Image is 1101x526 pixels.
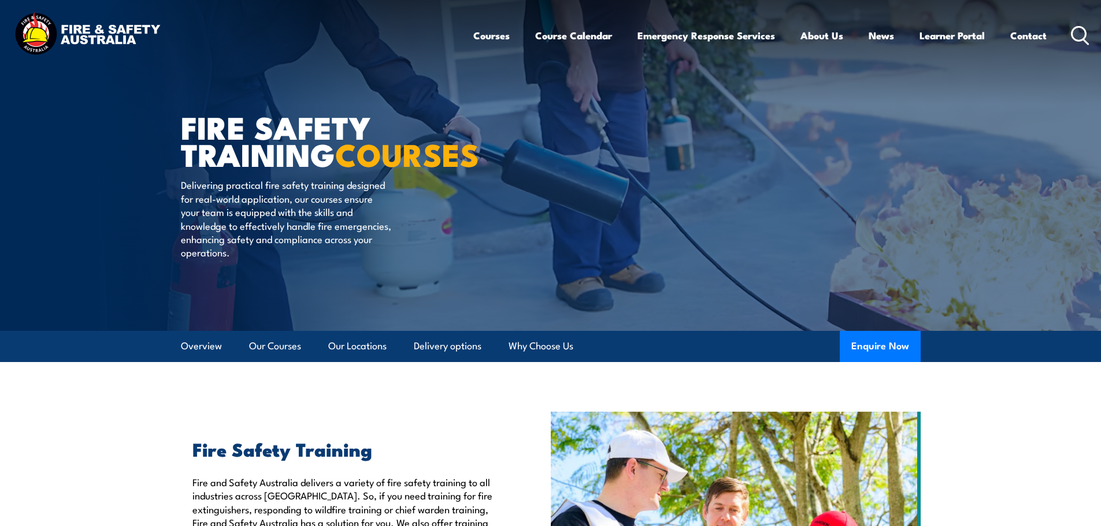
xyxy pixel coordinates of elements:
[840,331,921,362] button: Enquire Now
[473,20,510,51] a: Courses
[535,20,612,51] a: Course Calendar
[192,441,498,457] h2: Fire Safety Training
[249,331,301,361] a: Our Courses
[869,20,894,51] a: News
[181,113,466,167] h1: FIRE SAFETY TRAINING
[509,331,573,361] a: Why Choose Us
[181,178,392,259] p: Delivering practical fire safety training designed for real-world application, our courses ensure...
[335,129,479,177] strong: COURSES
[414,331,481,361] a: Delivery options
[181,331,222,361] a: Overview
[920,20,985,51] a: Learner Portal
[1010,20,1047,51] a: Contact
[328,331,387,361] a: Our Locations
[800,20,843,51] a: About Us
[637,20,775,51] a: Emergency Response Services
